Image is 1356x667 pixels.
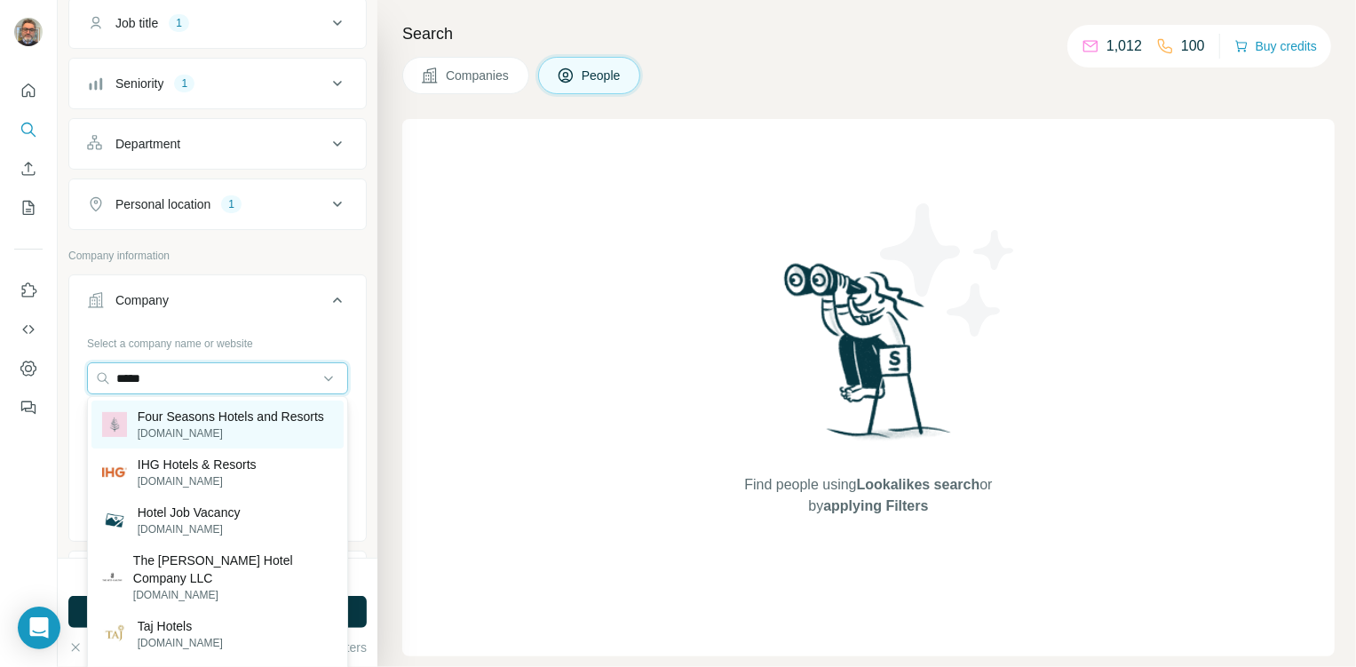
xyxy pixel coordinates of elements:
[102,622,127,647] img: Taj Hotels
[726,474,1011,517] span: Find people using or by
[14,392,43,424] button: Feedback
[868,190,1028,350] img: Surfe Illustration - Stars
[402,21,1335,46] h4: Search
[69,555,366,598] button: Industry
[68,596,367,628] button: Run search
[68,248,367,264] p: Company information
[69,183,366,226] button: Personal location1
[68,639,119,656] button: Clear
[133,587,333,603] p: [DOMAIN_NAME]
[102,567,123,587] img: The Ritz-Carlton Hotel Company LLC
[14,192,43,224] button: My lists
[138,617,223,635] p: Taj Hotels
[138,456,257,473] p: IHG Hotels & Resorts
[14,314,43,345] button: Use Surfe API
[69,2,366,44] button: Job title1
[138,425,324,441] p: [DOMAIN_NAME]
[138,521,241,537] p: [DOMAIN_NAME]
[115,14,158,32] div: Job title
[18,607,60,649] div: Open Intercom Messenger
[102,508,127,533] img: Hotel Job Vacancy
[823,498,928,513] span: applying Filters
[1106,36,1142,57] p: 1,012
[138,504,241,521] p: Hotel Job Vacancy
[14,114,43,146] button: Search
[115,135,180,153] div: Department
[221,196,242,212] div: 1
[776,258,961,457] img: Surfe Illustration - Woman searching with binoculars
[446,67,511,84] span: Companies
[14,353,43,385] button: Dashboard
[138,473,257,489] p: [DOMAIN_NAME]
[857,477,980,492] span: Lookalikes search
[14,18,43,46] img: Avatar
[174,75,194,91] div: 1
[69,279,366,329] button: Company
[582,67,622,84] span: People
[138,635,223,651] p: [DOMAIN_NAME]
[169,15,189,31] div: 1
[14,75,43,107] button: Quick start
[69,62,366,105] button: Seniority1
[87,329,348,352] div: Select a company name or website
[1181,36,1205,57] p: 100
[102,412,127,437] img: Four Seasons Hotels and Resorts
[138,408,324,425] p: Four Seasons Hotels and Resorts
[115,195,210,213] div: Personal location
[115,291,169,309] div: Company
[14,153,43,185] button: Enrich CSV
[14,274,43,306] button: Use Surfe on LinkedIn
[133,552,333,587] p: The [PERSON_NAME] Hotel Company LLC
[102,460,127,485] img: IHG Hotels & Resorts
[1234,34,1317,59] button: Buy credits
[115,75,163,92] div: Seniority
[69,123,366,165] button: Department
